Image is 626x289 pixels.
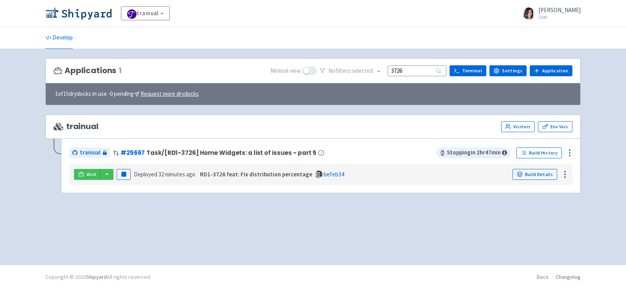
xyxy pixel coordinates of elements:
a: [PERSON_NAME] User [518,7,581,20]
small: User [538,14,581,20]
a: Build Details [513,169,557,180]
time: 32 minutes ago [158,171,195,178]
img: Shipyard logo [45,7,112,20]
a: Shipyard [86,273,107,280]
a: Settings [489,65,527,76]
strong: RD1-3726 feat: Fix distribution percentage [200,171,312,178]
a: #25667 [121,149,145,157]
u: Request more drydocks [140,90,199,97]
a: Develop [45,27,73,49]
button: Pause [117,169,131,180]
span: trainual [80,148,101,157]
a: trainual [121,6,170,20]
a: Visitors [501,121,535,132]
input: Search... [388,65,446,76]
a: Build History [516,147,562,158]
a: trainual [69,147,110,158]
span: selected [351,67,373,74]
span: Deployed [134,171,195,178]
a: Docs [537,273,549,280]
span: [PERSON_NAME] [538,6,581,14]
div: Copyright © 2025 All rights reserved. [45,273,151,281]
span: Stopping in 2 hr 47 min [436,147,510,158]
a: Terminal [450,65,486,76]
span: No filter s [328,66,373,75]
span: 1 [119,66,122,75]
h3: Applications [54,66,122,75]
a: Changelog [556,273,581,280]
span: Visit [86,171,97,178]
a: Application [530,65,572,76]
span: Task/[RD1-3726] Home Widgets: a list of issues - part 5 [146,149,317,156]
a: Env Vars [538,121,572,132]
span: Minimal view [270,66,301,75]
a: befeb34 [324,171,344,178]
a: Visit [74,169,101,180]
span: trainual [54,122,99,131]
span: 1 of 15 drydocks in use - 0 pending [55,90,199,99]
